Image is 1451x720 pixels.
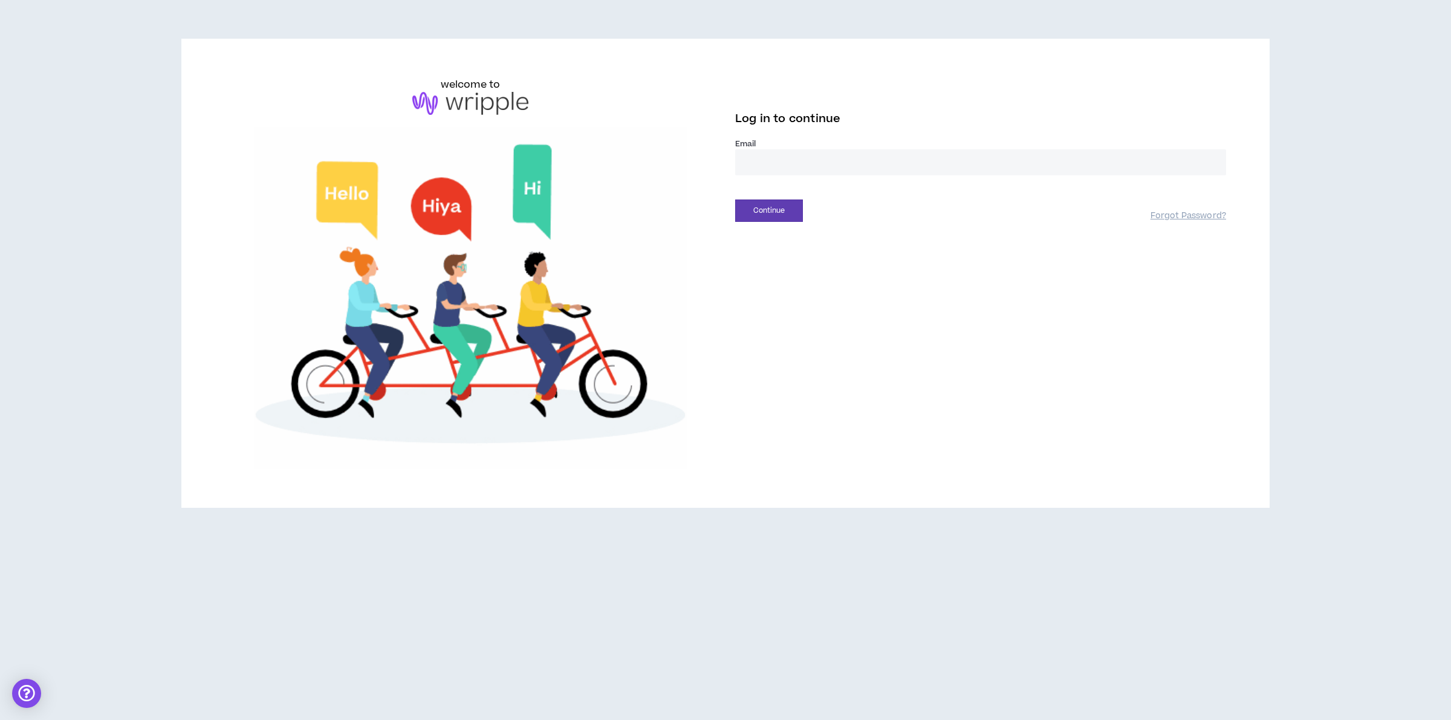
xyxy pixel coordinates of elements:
[735,138,1226,149] label: Email
[225,127,716,470] img: Welcome to Wripple
[1151,210,1226,222] a: Forgot Password?
[735,199,803,222] button: Continue
[735,111,840,126] span: Log in to continue
[441,77,501,92] h6: welcome to
[12,679,41,708] div: Open Intercom Messenger
[412,92,528,115] img: logo-brand.png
